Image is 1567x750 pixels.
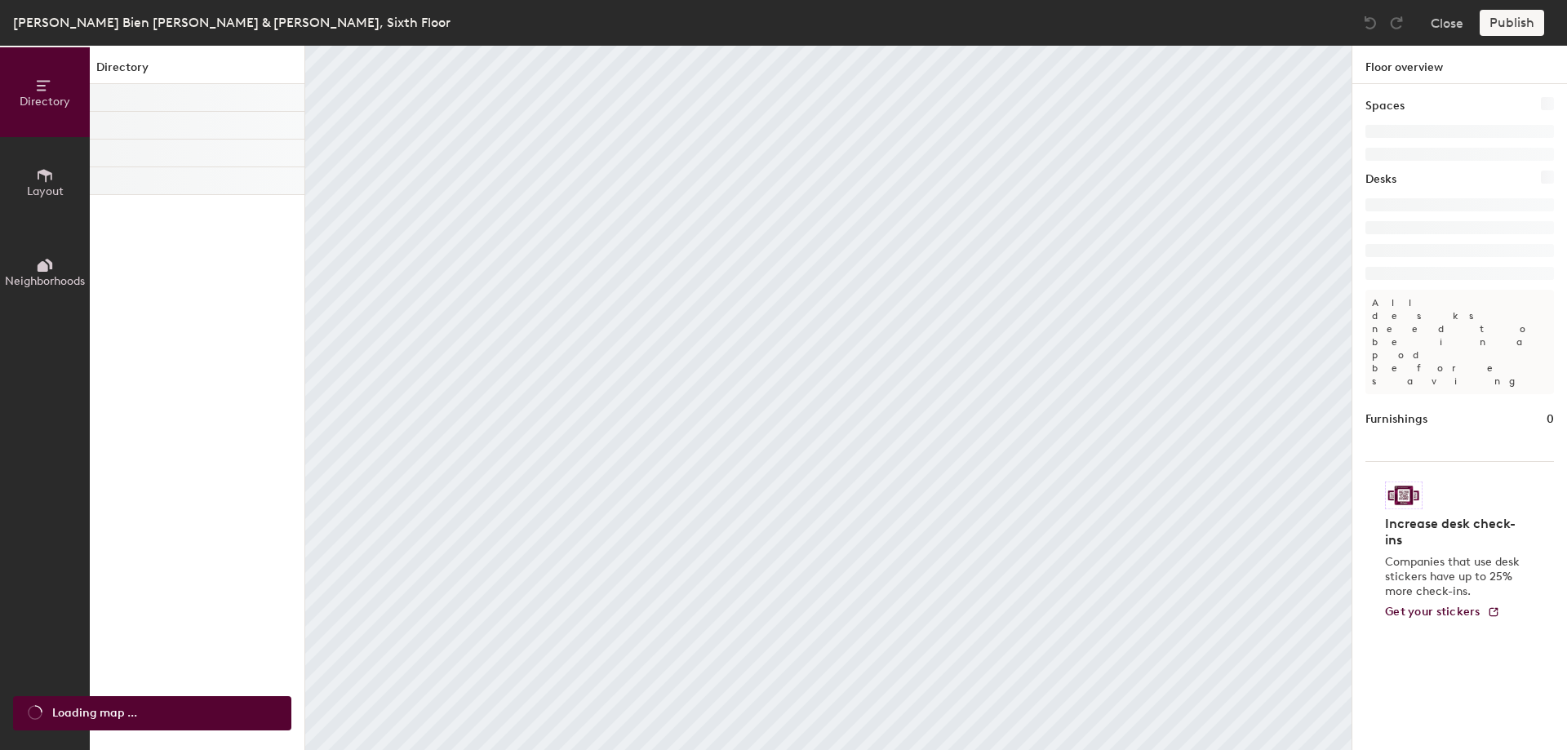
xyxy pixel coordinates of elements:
h1: Floor overview [1352,46,1567,84]
h1: Furnishings [1365,411,1427,428]
span: Neighborhoods [5,274,85,288]
h1: Desks [1365,171,1396,189]
h4: Increase desk check-ins [1385,516,1525,548]
span: Layout [27,184,64,198]
img: Redo [1388,15,1405,31]
button: Close [1431,10,1463,36]
h1: Directory [90,59,304,84]
p: Companies that use desk stickers have up to 25% more check-ins. [1385,555,1525,599]
h1: 0 [1547,411,1554,428]
img: Sticker logo [1385,482,1423,509]
span: Loading map ... [52,704,137,722]
span: Get your stickers [1385,605,1480,619]
img: Undo [1362,15,1378,31]
canvas: Map [305,46,1352,750]
span: Directory [20,95,70,109]
h1: Spaces [1365,97,1405,115]
div: [PERSON_NAME] Bien [PERSON_NAME] & [PERSON_NAME], Sixth Floor [13,12,451,33]
a: Get your stickers [1385,606,1500,619]
p: All desks need to be in a pod before saving [1365,290,1554,394]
